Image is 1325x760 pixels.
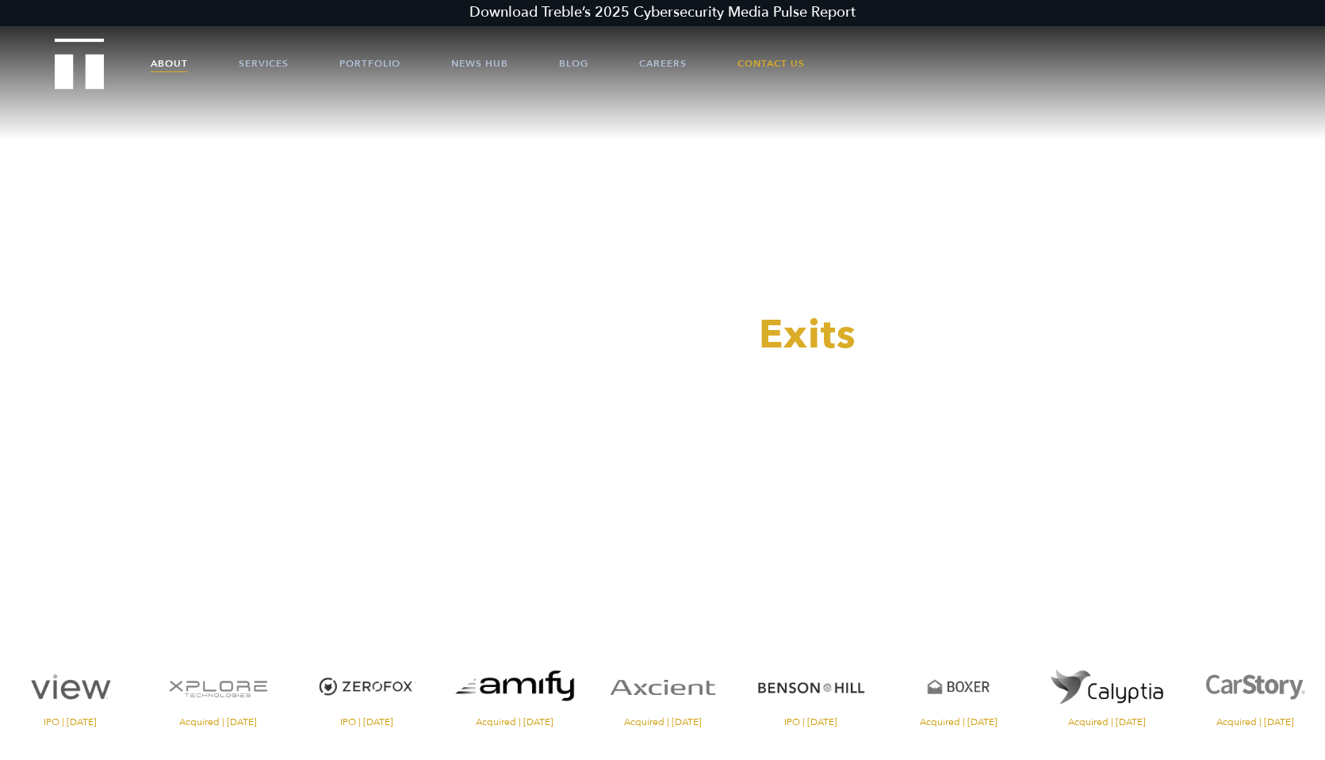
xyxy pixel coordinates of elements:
a: Contact Us [737,40,805,87]
a: About [151,40,188,87]
a: Services [239,40,289,87]
a: Visit the Benson Hill website [741,657,881,727]
a: News Hub [451,40,508,87]
span: Acquired | [DATE] [1185,717,1325,727]
a: Portfolio [339,40,400,87]
img: ZeroFox logo [297,657,437,717]
a: Blog [559,40,588,87]
a: Visit the CarStory website [1185,657,1325,727]
a: Visit the ZeroFox website [297,657,437,727]
span: Acquired | [DATE] [592,717,733,727]
img: Treble logo [55,38,105,89]
img: XPlore logo [148,657,289,717]
a: Visit the website [1037,657,1178,727]
span: Exits [759,308,856,362]
span: IPO | [DATE] [297,717,437,727]
span: Acquired | [DATE] [444,717,584,727]
a: Visit the website [444,657,584,727]
a: Visit the Axcient website [592,657,733,727]
span: Acquired | [DATE] [1037,717,1178,727]
span: IPO | [DATE] [741,717,881,727]
span: Acquired | [DATE] [148,717,289,727]
img: Benson Hill logo [741,657,881,717]
a: Visit the Boxer website [889,657,1029,727]
a: Visit the XPlore website [148,657,289,727]
a: Careers [639,40,687,87]
span: Acquired | [DATE] [889,717,1029,727]
img: Axcient logo [592,657,733,717]
img: Boxer logo [889,657,1029,717]
img: CarStory logo [1185,657,1325,717]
